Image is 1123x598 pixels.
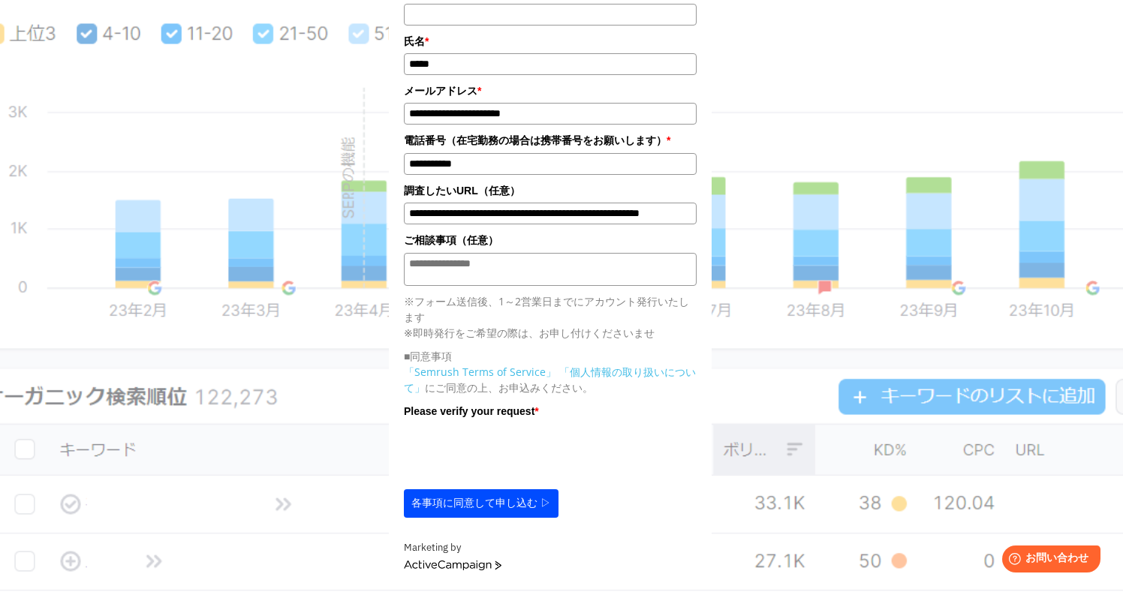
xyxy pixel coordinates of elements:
label: メールアドレス [404,83,697,99]
div: Marketing by [404,540,697,556]
label: 氏名 [404,33,697,50]
label: 電話番号（在宅勤務の場合は携帯番号をお願いします） [404,132,697,149]
p: ※フォーム送信後、1～2営業日までにアカウント発行いたします ※即時発行をご希望の際は、お申し付けくださいませ [404,293,697,341]
a: 「Semrush Terms of Service」 [404,365,556,379]
label: Please verify your request [404,403,697,419]
p: にご同意の上、お申込みください。 [404,364,697,395]
label: ご相談事項（任意） [404,232,697,248]
p: ■同意事項 [404,348,697,364]
iframe: Help widget launcher [989,539,1106,581]
label: 調査したいURL（任意） [404,182,697,199]
a: 「個人情報の取り扱いについて」 [404,365,696,395]
button: 各事項に同意して申し込む ▷ [404,489,558,518]
iframe: reCAPTCHA [404,423,632,482]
